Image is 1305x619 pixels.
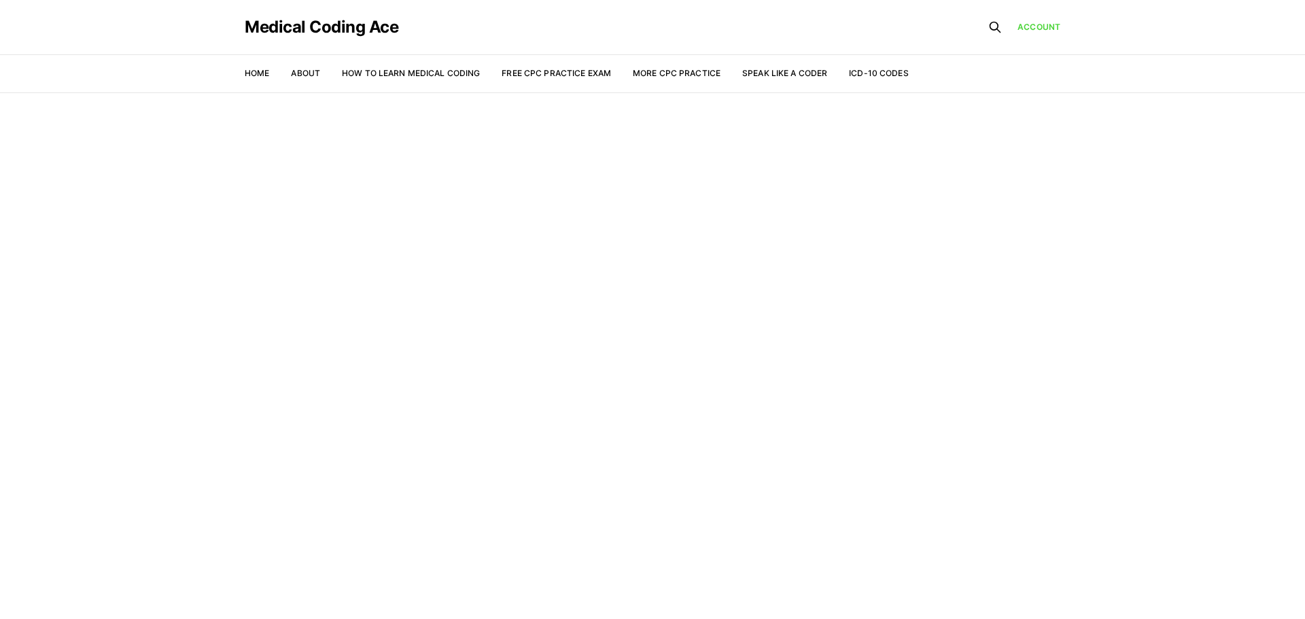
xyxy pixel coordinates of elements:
a: Medical Coding Ace [245,19,398,35]
a: How to Learn Medical Coding [342,68,480,78]
a: Free CPC Practice Exam [502,68,611,78]
a: Home [245,68,269,78]
a: More CPC Practice [633,68,720,78]
a: Speak Like a Coder [742,68,827,78]
a: Account [1017,21,1060,33]
a: ICD-10 Codes [849,68,908,78]
a: About [291,68,320,78]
